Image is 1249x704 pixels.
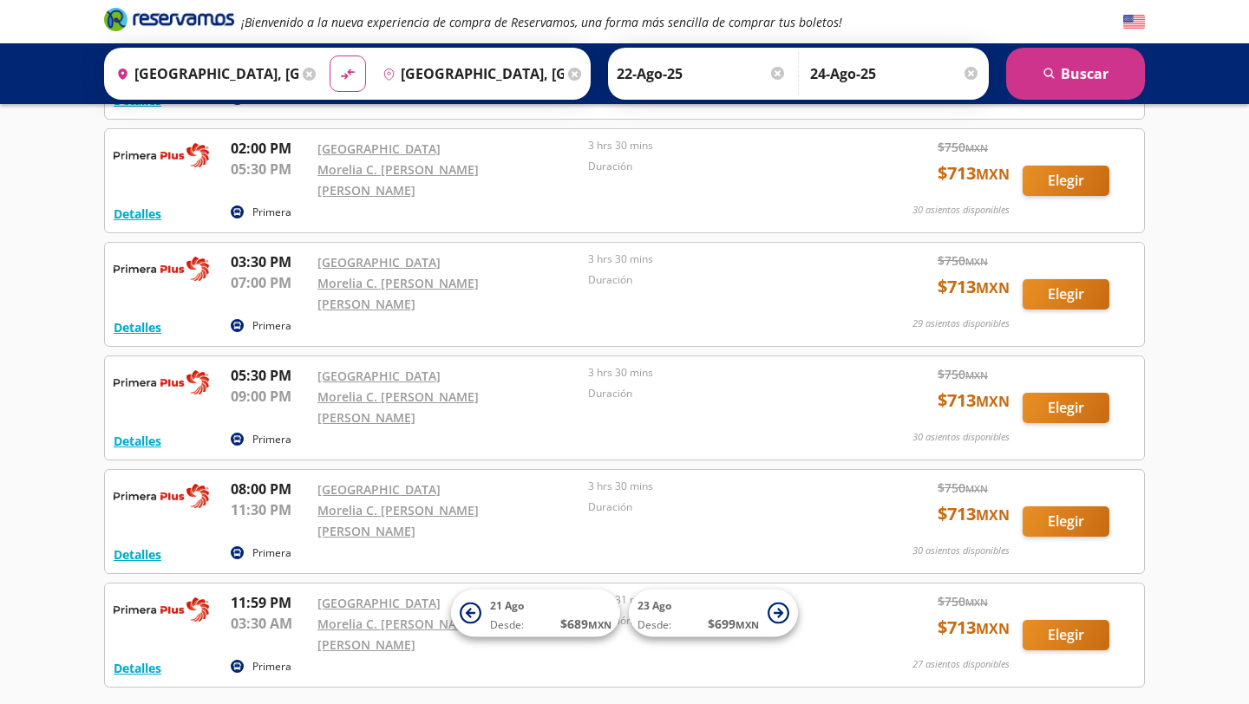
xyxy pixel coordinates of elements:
[938,274,1010,300] span: $ 713
[938,138,988,156] span: $ 750
[938,501,1010,527] span: $ 713
[317,595,441,611] a: [GEOGRAPHIC_DATA]
[965,255,988,268] small: MXN
[588,386,850,401] p: Duración
[736,618,759,631] small: MXN
[938,592,988,610] span: $ 750
[638,617,671,633] span: Desde:
[114,545,161,564] button: Detalles
[638,598,671,613] span: 23 Ago
[252,659,291,675] p: Primera
[114,318,161,336] button: Detalles
[114,432,161,450] button: Detalles
[938,615,1010,641] span: $ 713
[231,365,309,386] p: 05:30 PM
[965,141,988,154] small: MXN
[252,432,291,447] p: Primera
[588,499,850,515] p: Duración
[104,6,234,37] a: Brand Logo
[588,138,850,153] p: 3 hrs 30 mins
[114,251,209,286] img: RESERVAMOS
[114,138,209,173] img: RESERVAMOS
[1123,11,1145,33] button: English
[938,388,1010,414] span: $ 713
[1023,166,1109,196] button: Elegir
[231,499,309,520] p: 11:30 PM
[588,159,850,174] p: Duración
[376,52,565,95] input: Buscar Destino
[490,598,524,613] span: 21 Ago
[560,615,611,633] span: $ 689
[114,479,209,513] img: RESERVAMOS
[114,659,161,677] button: Detalles
[1023,620,1109,650] button: Elegir
[114,365,209,400] img: RESERVAMOS
[317,388,479,426] a: Morelia C. [PERSON_NAME] [PERSON_NAME]
[317,161,479,199] a: Morelia C. [PERSON_NAME] [PERSON_NAME]
[617,52,787,95] input: Elegir Fecha
[588,618,611,631] small: MXN
[588,251,850,267] p: 3 hrs 30 mins
[231,251,309,272] p: 03:30 PM
[912,430,1010,445] p: 30 asientos disponibles
[252,545,291,561] p: Primera
[317,616,479,653] a: Morelia C. [PERSON_NAME] [PERSON_NAME]
[317,254,441,271] a: [GEOGRAPHIC_DATA]
[976,278,1010,297] small: MXN
[708,615,759,633] span: $ 699
[629,590,798,637] button: 23 AgoDesde:$699MXN
[976,505,1010,525] small: MXN
[231,272,309,293] p: 07:00 PM
[1006,48,1145,100] button: Buscar
[252,205,291,220] p: Primera
[114,592,209,627] img: RESERVAMOS
[912,544,1010,558] p: 30 asientos disponibles
[965,482,988,495] small: MXN
[317,368,441,384] a: [GEOGRAPHIC_DATA]
[938,160,1010,186] span: $ 713
[317,481,441,498] a: [GEOGRAPHIC_DATA]
[231,613,309,634] p: 03:30 AM
[252,318,291,334] p: Primera
[938,365,988,383] span: $ 750
[104,6,234,32] i: Brand Logo
[976,392,1010,411] small: MXN
[588,272,850,288] p: Duración
[231,592,309,613] p: 11:59 PM
[938,479,988,497] span: $ 750
[317,275,479,312] a: Morelia C. [PERSON_NAME] [PERSON_NAME]
[317,502,479,539] a: Morelia C. [PERSON_NAME] [PERSON_NAME]
[965,596,988,609] small: MXN
[965,368,988,381] small: MXN
[810,52,980,95] input: Opcional
[976,619,1010,638] small: MXN
[1023,393,1109,423] button: Elegir
[241,14,842,30] em: ¡Bienvenido a la nueva experiencia de compra de Reservamos, una forma más sencilla de comprar tus...
[1023,279,1109,310] button: Elegir
[114,205,161,223] button: Detalles
[588,479,850,494] p: 3 hrs 30 mins
[976,165,1010,184] small: MXN
[451,590,620,637] button: 21 AgoDesde:$689MXN
[912,316,1010,331] p: 29 asientos disponibles
[588,365,850,381] p: 3 hrs 30 mins
[938,251,988,270] span: $ 750
[231,159,309,179] p: 05:30 PM
[1023,506,1109,537] button: Elegir
[490,617,524,633] span: Desde:
[231,138,309,159] p: 02:00 PM
[109,52,298,95] input: Buscar Origen
[912,203,1010,218] p: 30 asientos disponibles
[912,657,1010,672] p: 27 asientos disponibles
[317,140,441,157] a: [GEOGRAPHIC_DATA]
[231,386,309,407] p: 09:00 PM
[231,479,309,499] p: 08:00 PM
